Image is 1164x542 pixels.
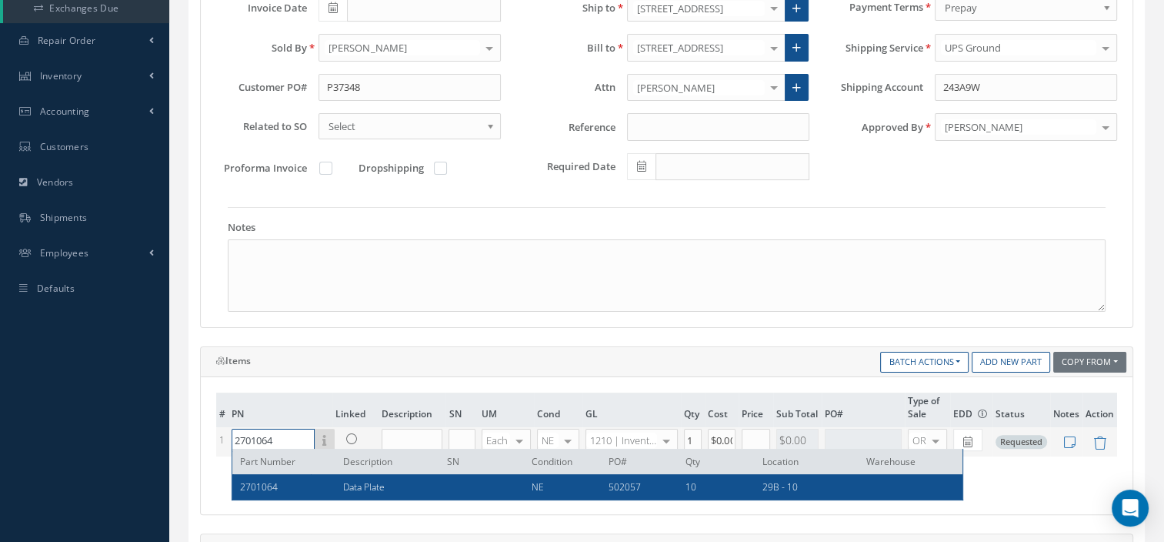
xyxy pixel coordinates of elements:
[343,480,385,493] span: Data Plate
[941,40,1096,55] span: UPS Ground
[633,40,765,55] span: [STREET_ADDRESS]
[855,455,955,468] div: Warehouse
[512,122,615,133] label: Reference
[674,455,751,468] div: Qty
[822,393,905,427] th: PO#
[996,435,1047,449] span: Requested
[445,393,479,427] th: SN
[776,429,819,453] div: $0.00
[512,161,615,172] label: Required Date
[762,480,798,493] span: 29B - 10
[633,80,765,95] span: [PERSON_NAME]
[821,2,923,13] label: Payment Terms
[681,393,705,427] th: Qty
[216,427,228,457] td: 1
[597,455,674,468] div: PO#
[482,433,510,448] span: Each
[880,352,969,373] button: Batch Actions
[972,352,1050,373] a: Add New Part
[335,429,375,448] a: No details are currently available in stock
[941,119,1096,135] span: [PERSON_NAME]
[325,40,480,55] span: [PERSON_NAME]
[40,211,88,224] span: Shipments
[950,393,992,427] th: EDD
[205,2,307,14] label: Invoice Date
[37,176,74,189] span: Vendors
[512,82,615,93] label: Attn
[38,34,96,47] span: Repair Order
[821,82,923,93] label: Shipping Account
[1082,393,1117,427] th: Action
[205,42,307,54] label: Sold By
[205,121,307,132] label: Related to SO
[538,433,559,448] span: NE
[685,480,696,493] span: 10
[739,393,773,427] th: Price
[512,42,615,54] label: Bill to
[751,455,855,468] div: Location
[821,42,923,54] label: Shipping Service
[633,1,765,16] span: [STREET_ADDRESS]
[534,393,582,427] th: Cond
[332,393,379,427] th: Linked
[1050,393,1082,427] th: Notes
[520,455,597,468] div: Condition
[240,455,332,468] div: Part Number
[773,393,822,427] th: Sub Total
[909,433,926,448] span: OR
[37,282,75,295] span: Defaults
[332,455,435,468] div: Description
[586,433,657,448] span: 1210 | Inventory - expendables
[821,122,923,133] label: Approved By
[216,393,228,427] th: #
[532,480,544,493] span: NE
[1053,352,1126,373] button: Copy From
[205,162,307,174] label: Proforma Invoice
[379,393,445,427] th: Description
[216,356,504,366] h5: Items
[359,162,424,174] label: Dropshipping
[228,393,332,427] th: PN
[582,393,681,427] th: GL
[905,393,950,427] th: Type of Sale
[228,222,255,233] label: Notes
[1112,490,1149,527] div: Open Intercom Messenger
[705,393,739,427] th: Cost
[40,105,90,118] span: Accounting
[329,117,481,135] span: Select
[40,69,82,82] span: Inventory
[1053,352,1126,373] div: Button group with nested dropdown
[609,480,641,493] span: 502057
[435,455,520,468] div: SN
[512,2,615,14] label: Ship to
[240,480,278,493] span: 2701064
[40,140,89,153] span: Customers
[40,246,89,259] span: Employees
[479,393,534,427] th: UM
[992,393,1050,427] th: Status
[205,82,307,93] label: Customer PO#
